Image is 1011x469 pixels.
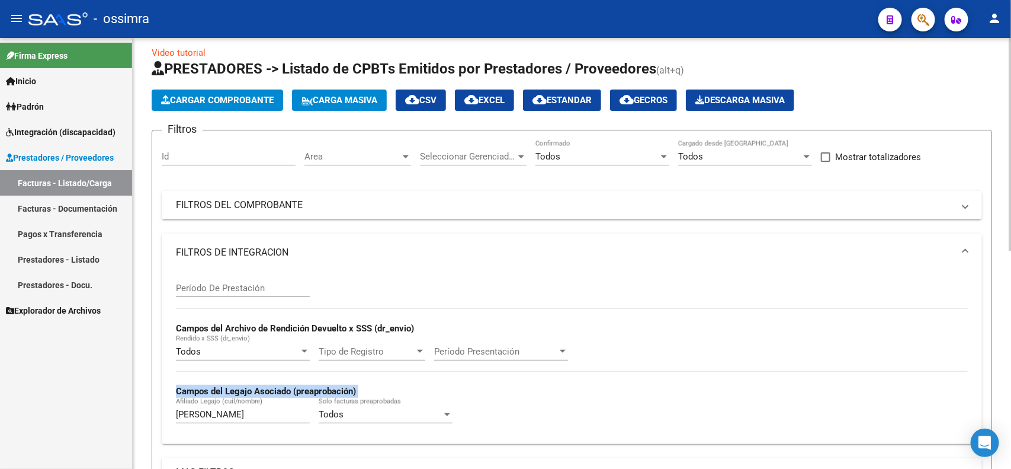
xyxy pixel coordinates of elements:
[292,90,387,111] button: Carga Masiva
[162,234,982,272] mat-expansion-panel-header: FILTROS DE INTEGRACION
[455,90,514,111] button: EXCEL
[176,246,954,259] mat-panel-title: FILTROS DE INTEGRACION
[532,92,547,107] mat-icon: cloud_download
[620,95,667,106] span: Gecros
[6,126,115,139] span: Integración (discapacidad)
[686,90,794,111] button: Descarga Masiva
[6,100,44,113] span: Padrón
[405,95,437,106] span: CSV
[695,95,785,106] span: Descarga Masiva
[396,90,446,111] button: CSV
[319,409,344,420] span: Todos
[656,65,684,76] span: (alt+q)
[176,323,414,334] strong: Campos del Archivo de Rendición Devuelto x SSS (dr_envio)
[464,95,505,106] span: EXCEL
[162,191,982,219] mat-expansion-panel-header: FILTROS DEL COMPROBANTE
[9,11,24,25] mat-icon: menu
[532,95,592,106] span: Estandar
[304,151,400,162] span: Area
[420,151,516,162] span: Seleccionar Gerenciador
[162,121,203,138] h3: Filtros
[987,11,1002,25] mat-icon: person
[152,47,206,58] a: Video tutorial
[523,90,601,111] button: Estandar
[535,151,560,162] span: Todos
[405,92,419,107] mat-icon: cloud_download
[176,199,954,212] mat-panel-title: FILTROS DEL COMPROBANTE
[6,49,68,62] span: Firma Express
[176,346,201,357] span: Todos
[162,272,982,444] div: FILTROS DE INTEGRACION
[686,90,794,111] app-download-masive: Descarga masiva de comprobantes (adjuntos)
[176,386,356,397] strong: Campos del Legajo Asociado (preaprobación)
[152,90,283,111] button: Cargar Comprobante
[610,90,677,111] button: Gecros
[6,151,114,164] span: Prestadores / Proveedores
[319,346,415,357] span: Tipo de Registro
[464,92,479,107] mat-icon: cloud_download
[301,95,377,106] span: Carga Masiva
[94,6,149,32] span: - ossimra
[161,95,274,106] span: Cargar Comprobante
[152,60,656,77] span: PRESTADORES -> Listado de CPBTs Emitidos por Prestadores / Proveedores
[835,150,921,164] span: Mostrar totalizadores
[620,92,634,107] mat-icon: cloud_download
[971,429,999,457] div: Open Intercom Messenger
[6,304,101,317] span: Explorador de Archivos
[678,151,703,162] span: Todos
[434,346,557,357] span: Período Presentación
[6,75,36,88] span: Inicio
